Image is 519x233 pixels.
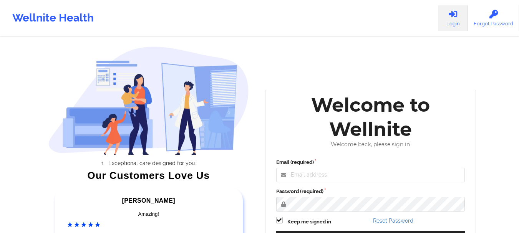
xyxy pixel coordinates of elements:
[48,46,249,155] img: wellnite-auth-hero_200.c722682e.png
[48,172,249,179] div: Our Customers Love Us
[468,5,519,31] a: Forgot Password
[276,168,465,182] input: Email address
[373,218,413,224] a: Reset Password
[55,160,249,166] li: Exceptional care designed for you.
[271,141,471,148] div: Welcome back, please sign in
[122,197,175,204] span: [PERSON_NAME]
[67,210,230,218] div: Amazing!
[276,159,465,166] label: Email (required)
[276,188,465,195] label: Password (required)
[271,93,471,141] div: Welcome to Wellnite
[438,5,468,31] a: Login
[287,218,331,226] label: Keep me signed in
